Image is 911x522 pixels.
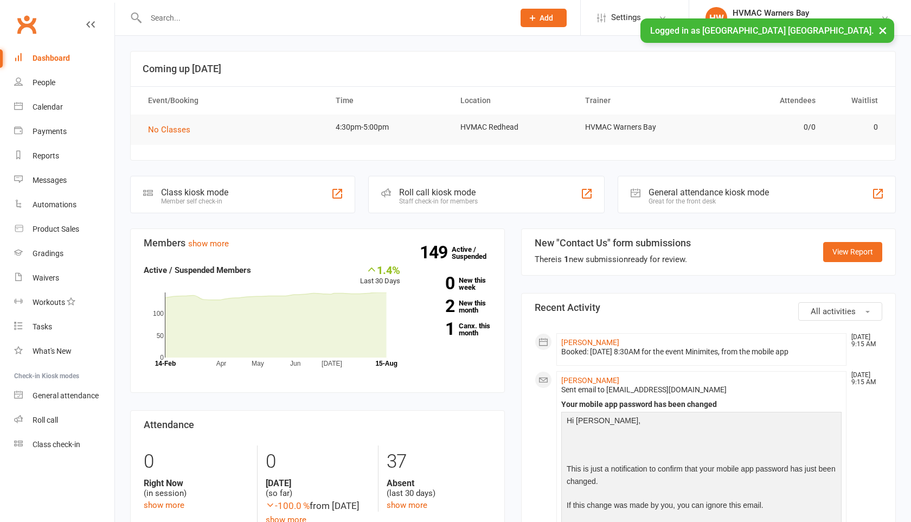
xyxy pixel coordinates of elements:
div: (in session) [144,478,249,499]
time: [DATE] 9:15 AM [846,334,882,348]
h3: Coming up [DATE] [143,63,883,74]
h3: Attendance [144,419,491,430]
a: Clubworx [13,11,40,38]
td: 0 [825,114,888,140]
a: People [14,71,114,95]
div: [GEOGRAPHIC_DATA] [GEOGRAPHIC_DATA] [733,18,881,28]
div: from [DATE] [266,499,370,513]
a: Workouts [14,290,114,315]
td: HVMAC Warners Bay [575,114,700,140]
div: General attendance [33,391,99,400]
time: [DATE] 9:15 AM [846,372,882,386]
strong: Active / Suspended Members [144,265,251,275]
div: Class check-in [33,440,80,449]
td: HVMAC Redhead [451,114,575,140]
p: This is just a notification to confirm that your mobile app password has just been changed. [564,463,839,490]
td: 4:30pm-5:00pm [326,114,451,140]
div: Reports [33,151,59,160]
span: Settings [611,5,641,30]
div: Booked: [DATE] 8:30AM for the event Minimites, from the mobile app [561,347,842,357]
span: -100.0 % [266,500,310,511]
span: Logged in as [GEOGRAPHIC_DATA] [GEOGRAPHIC_DATA]. [650,26,874,36]
a: Messages [14,168,114,193]
div: Your mobile app password has been changed [561,400,842,409]
strong: 149 [420,244,452,260]
div: Workouts [33,298,65,307]
div: There is new submission ready for review. [535,253,691,266]
th: Attendees [700,87,825,114]
a: Gradings [14,241,114,266]
a: Roll call [14,408,114,432]
span: All activities [811,307,856,316]
span: Sent email to [EMAIL_ADDRESS][DOMAIN_NAME] [561,385,727,394]
button: Add [521,9,567,27]
div: Messages [33,176,67,184]
a: Calendar [14,95,114,119]
h3: New "Contact Us" form submissions [535,238,691,249]
div: 0 [266,445,370,478]
div: What's New [33,347,72,355]
div: Class kiosk mode [161,187,228,198]
div: Calendar [33,103,63,111]
h3: Members [144,238,491,249]
th: Waitlist [825,87,888,114]
div: Waivers [33,273,59,282]
a: Dashboard [14,46,114,71]
th: Event/Booking [138,87,326,114]
a: 0New this week [416,277,491,291]
a: 149Active / Suspended [452,238,499,268]
td: 0/0 [700,114,825,140]
p: If this change was made by you, you can ignore this email. [564,499,839,514]
span: Add [540,14,553,22]
a: 1Canx. this month [416,322,491,336]
div: Product Sales [33,225,79,233]
a: Tasks [14,315,114,339]
strong: 2 [416,298,454,314]
th: Trainer [575,87,700,114]
a: Product Sales [14,217,114,241]
strong: 0 [416,275,454,291]
div: 0 [144,445,249,478]
div: Last 30 Days [360,264,400,287]
th: Time [326,87,451,114]
a: Class kiosk mode [14,432,114,457]
div: Dashboard [33,54,70,62]
button: All activities [798,302,882,321]
div: Great for the front desk [649,198,769,205]
strong: Right Now [144,478,249,488]
div: Roll call [33,416,58,424]
a: Automations [14,193,114,217]
h3: Recent Activity [535,302,882,313]
strong: Absent [387,478,491,488]
a: [PERSON_NAME] [561,338,619,347]
div: Tasks [33,322,52,331]
div: 37 [387,445,491,478]
a: Waivers [14,266,114,290]
p: Hi [PERSON_NAME], [564,415,839,429]
div: HW [705,7,727,29]
a: 2New this month [416,300,491,314]
div: HVMAC Warners Bay [733,8,881,18]
div: Gradings [33,249,63,258]
strong: 1 [416,321,454,337]
input: Search... [143,10,506,26]
div: Staff check-in for members [399,198,478,205]
a: show more [188,239,229,249]
a: What's New [14,339,114,364]
th: Location [451,87,575,114]
button: × [873,18,893,42]
div: General attendance kiosk mode [649,187,769,198]
button: No Classes [148,123,198,136]
div: 1.4% [360,264,400,276]
div: Payments [33,127,67,136]
strong: 1 [564,254,569,264]
a: View Report [823,242,882,262]
a: show more [144,500,184,510]
a: [PERSON_NAME] [561,376,619,385]
a: General attendance kiosk mode [14,384,114,408]
div: Automations [33,200,76,209]
a: show more [387,500,427,510]
div: Member self check-in [161,198,228,205]
div: Roll call kiosk mode [399,187,478,198]
div: (so far) [266,478,370,499]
